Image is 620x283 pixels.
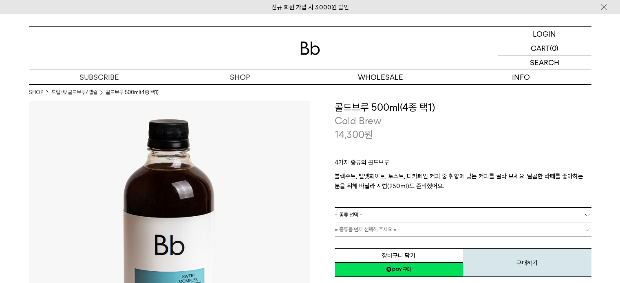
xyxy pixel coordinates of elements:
h3: 콜드브루 500ml(4종 택1) [335,101,591,114]
span: = 종류을 먼저 선택해 주세요 = [335,222,397,237]
p: 4가지 종류의 콜드브루 [335,158,591,171]
button: 장바구니 담기 [335,248,463,263]
p: (0) [550,41,558,55]
span: = 종류 선택 = [335,208,363,222]
p: SEARCH [530,55,559,70]
a: LOGIN [498,27,591,41]
a: 신규 회원 가입 시 3,000원 할인 [271,4,349,11]
p: CART [531,41,550,55]
a: SHOP [170,70,310,84]
button: 구매하기 [463,248,591,277]
span: 원 [364,129,373,140]
a: CART (0) [498,41,591,55]
a: 새창 [335,262,463,277]
p: Cold Brew [335,114,591,128]
p: 14,300 [335,128,373,142]
p: WHOLESALE [310,70,451,84]
p: LOGIN [533,27,556,41]
p: INFO [451,70,591,84]
img: 로고 [300,42,320,55]
a: SHOP [29,88,43,97]
li: 콜드브루 500ml(4종 택1) [106,88,159,97]
p: 블랙수트, 벨벳화이트, 토스트, 디카페인 커피 중 취향에 맞는 커피를 골라 보세요. 달콤한 라떼를 좋아하는 분을 위해 바닐라 시럽(250ml)도 준비했어요. [335,171,591,191]
a: 드립백/콜드브루/캡슐 [51,88,97,97]
a: SUBSCRIBE [29,70,170,84]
